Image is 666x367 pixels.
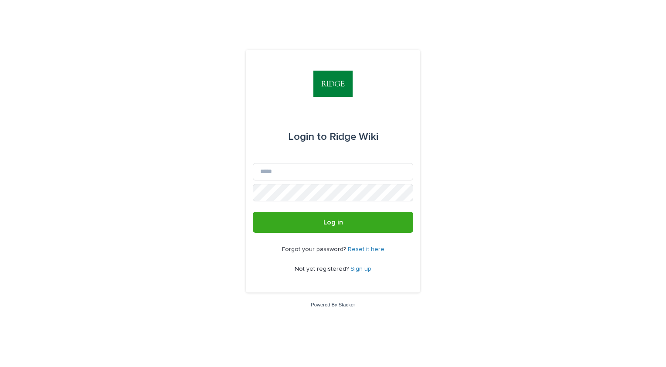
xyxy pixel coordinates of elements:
div: Ridge Wiki [288,125,378,149]
button: Log in [253,212,413,233]
a: Powered By Stacker [311,302,355,307]
span: Log in [323,219,343,226]
img: gjha9zmLRh2zRMO5XP9I [313,71,353,97]
span: Login to [288,132,327,142]
a: Sign up [350,266,371,272]
span: Not yet registered? [295,266,350,272]
a: Reset it here [348,246,384,252]
span: Forgot your password? [282,246,348,252]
